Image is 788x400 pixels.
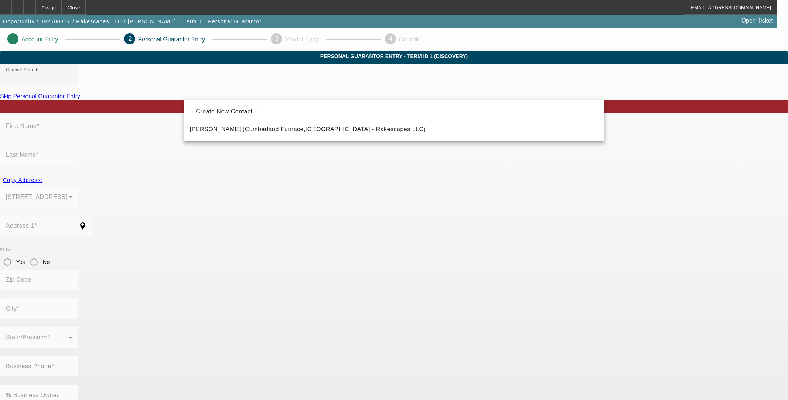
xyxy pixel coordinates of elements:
[389,35,393,42] span: 4
[6,123,37,129] mat-label: First Name
[738,14,776,27] a: Open Ticket
[6,68,38,72] mat-label: Contact Search
[181,15,205,28] button: Term 1
[6,277,31,283] mat-label: Zip Code
[6,392,60,398] mat-label: % Business Owned
[190,108,259,115] span: -- Create New Contact --
[74,221,92,230] mat-icon: add_location
[6,73,72,82] input: Contact Search
[275,35,279,42] span: 3
[184,18,202,24] span: Term 1
[6,334,47,340] mat-label: State/Province
[6,223,34,229] mat-label: Address 1
[3,18,176,24] span: Opportunity / 092500377 / Rakescapes LLC / [PERSON_NAME]
[129,35,132,42] span: 2
[21,36,58,43] p: Account Entry
[285,36,319,43] p: Vendor Entry
[138,36,205,43] p: Personal Guarantor Entry
[6,305,17,312] mat-label: City
[3,177,42,183] span: Copy Address:
[208,18,262,24] span: Personal Guarantor
[190,126,426,132] span: [PERSON_NAME] (Cumberland Furnace,[GEOGRAPHIC_DATA] - Rakescapes LLC)
[6,363,51,369] mat-label: Business Phone
[6,152,36,158] mat-label: Last Name
[6,53,782,59] span: Personal Guarantor Entry - Term ID 1 (Discovery)
[399,36,421,43] p: Compile
[206,15,263,28] button: Personal Guarantor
